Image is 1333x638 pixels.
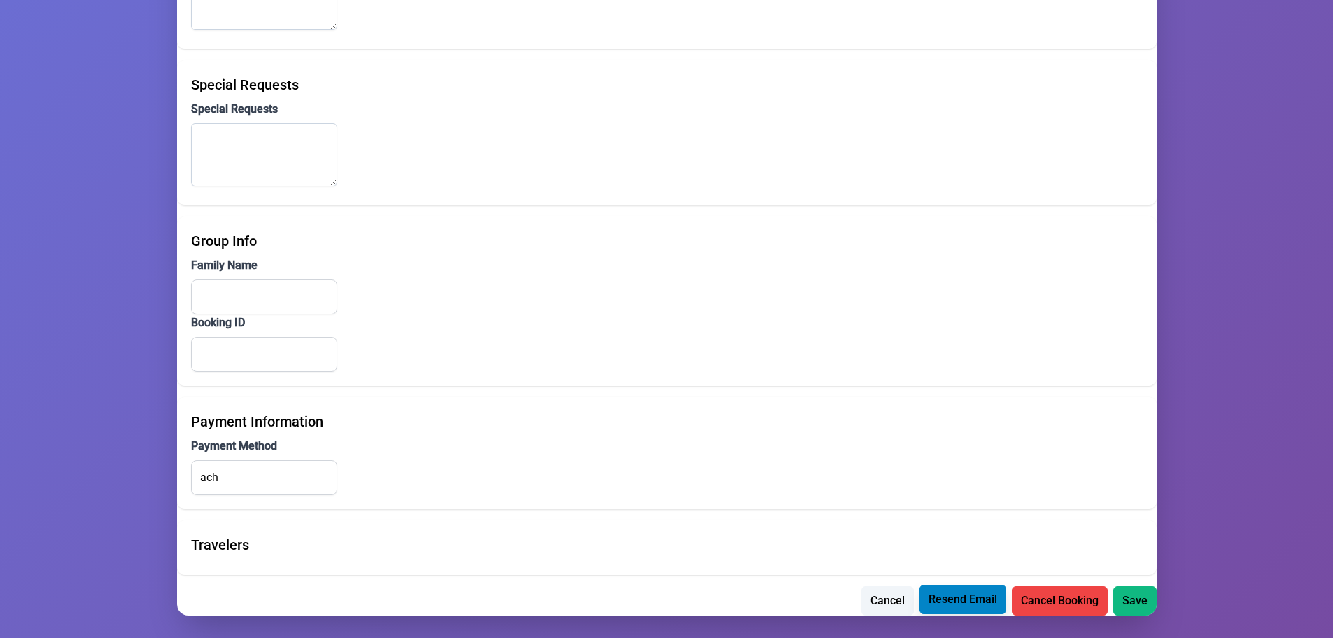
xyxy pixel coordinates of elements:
div: Payment Information [191,411,1143,432]
label: Payment Method [191,438,1143,455]
button: Save [1113,586,1157,616]
label: Special Requests [191,101,1143,118]
label: Family Name [191,257,1143,274]
div: Travelers [191,534,1143,555]
span: Resend Email [929,591,997,608]
span: Cancel [870,592,905,609]
div: Special Requests [191,74,1143,95]
label: Booking ID [191,314,1143,331]
span: Cancel Booking [1021,592,1099,609]
div: Group Info [191,230,1143,251]
button: Cancel Booking [1012,586,1108,616]
button: Resend Email [919,585,1006,614]
span: Save [1122,592,1148,609]
button: Cancel [861,586,914,616]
